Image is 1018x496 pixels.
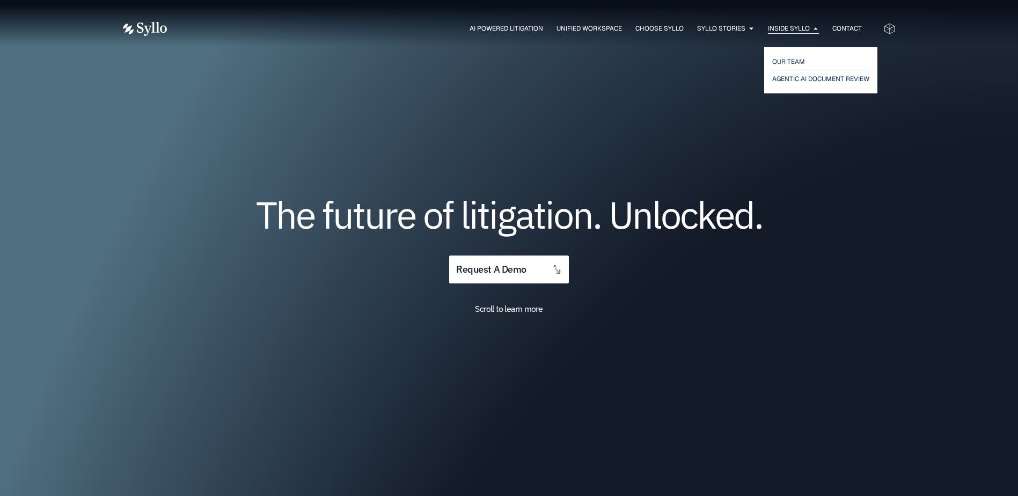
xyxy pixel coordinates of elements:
h1: The future of litigation. Unlocked. [187,197,831,232]
div: Menu Toggle [188,24,862,34]
img: Vector [123,22,167,36]
a: Inside Syllo [768,24,810,33]
span: request a demo [456,265,526,275]
a: Choose Syllo [635,24,684,33]
a: Syllo Stories [697,24,745,33]
a: AI Powered Litigation [470,24,543,33]
a: request a demo [449,256,568,284]
a: AGENTIC AI DOCUMENT REVIEW [772,72,869,85]
a: Contact [832,24,862,33]
span: Scroll to learn more [475,303,543,314]
span: OUR TEAM [772,55,805,68]
a: OUR TEAM [772,55,869,68]
nav: Menu [188,24,862,34]
a: Unified Workspace [556,24,622,33]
